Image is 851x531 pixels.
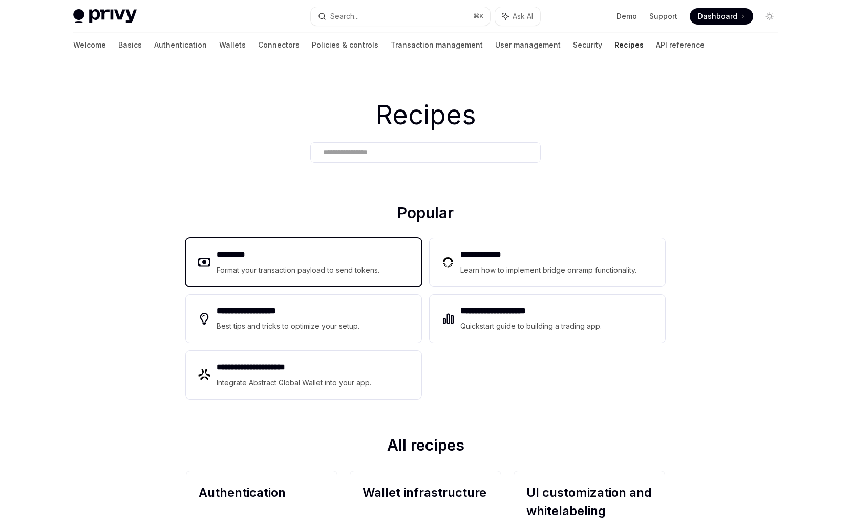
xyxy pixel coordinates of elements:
a: Support [649,11,677,21]
div: Search... [330,10,359,23]
a: **** ****Format your transaction payload to send tokens. [186,238,421,286]
a: API reference [656,33,705,57]
a: Basics [118,33,142,57]
a: Security [573,33,602,57]
img: light logo [73,9,137,24]
div: Quickstart guide to building a trading app. [460,320,638,333]
a: User management [495,33,561,57]
h2: Popular [186,204,665,226]
button: Ask AI [495,7,540,26]
a: Demo [616,11,637,21]
a: Welcome [73,33,106,57]
h2: Authentication [199,483,325,520]
a: Wallets [219,33,246,57]
a: **** **** ***Learn how to implement bridge onramp functionality. [430,238,665,286]
button: Toggle dark mode [761,8,778,25]
h2: All recipes [186,436,665,458]
a: Recipes [614,33,644,57]
div: Format your transaction payload to send tokens. [217,264,421,276]
div: Best tips and tricks to optimize your setup. [217,320,397,333]
a: Dashboard [690,8,753,25]
a: Authentication [154,33,207,57]
h2: UI customization and whitelabeling [526,483,652,520]
span: Ask AI [513,11,533,21]
div: Integrate Abstract Global Wallet into your app. [217,377,411,389]
a: Policies & controls [312,33,378,57]
span: Dashboard [698,11,737,21]
a: Connectors [258,33,300,57]
span: ⌘ K [473,12,484,20]
div: Learn how to implement bridge onramp functionality. [460,264,684,276]
h2: Wallet infrastructure [363,483,488,520]
button: Search...⌘K [311,7,490,26]
a: Transaction management [391,33,483,57]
